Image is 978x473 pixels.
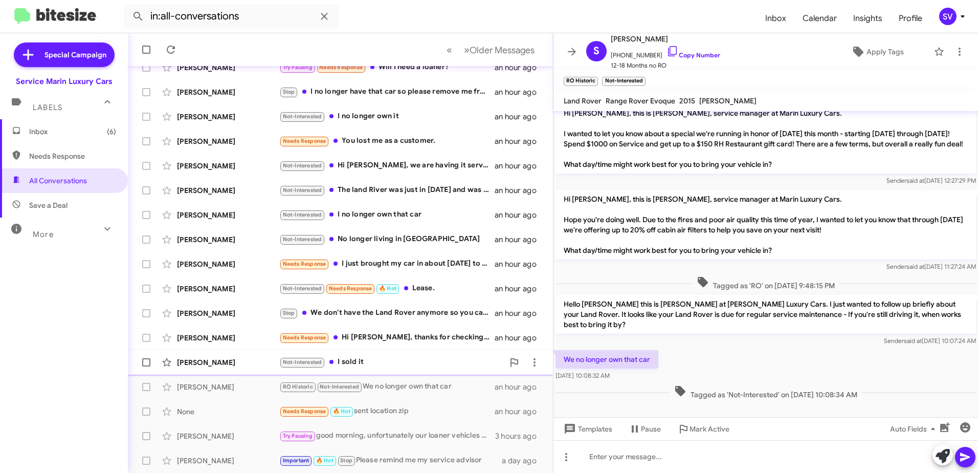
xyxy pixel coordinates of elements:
span: [PERSON_NAME] [611,33,720,45]
span: Not-Interested [283,285,322,292]
div: [PERSON_NAME] [177,456,279,466]
div: SV [939,8,957,25]
div: an hour ago [495,406,545,417]
span: Needs Response [319,64,363,71]
span: Try Pausing [283,64,313,71]
span: Needs Response [283,408,326,415]
span: Stop [283,89,295,95]
div: Hi [PERSON_NAME], thanks for checking in, the service reminder in the car has not been on yet, bu... [279,332,495,343]
span: Tagged as 'RO' on [DATE] 9:48:15 PM [693,276,839,291]
div: [PERSON_NAME] [177,161,279,171]
span: All Conversations [29,176,87,186]
a: Calendar [794,4,845,33]
span: Stop [283,310,295,316]
div: I no longer own it [279,111,495,122]
span: said at [906,263,924,270]
span: Important [283,457,309,464]
div: sent location zip [279,405,495,417]
button: SV [930,8,967,25]
span: Not-Interested [320,383,359,390]
nav: Page navigation example [441,39,541,60]
span: Save a Deal [29,200,68,210]
div: 3 hours ago [495,431,545,441]
div: No longer living in [GEOGRAPHIC_DATA] [279,233,495,245]
div: You lost me as a customer. [279,135,495,147]
span: More [33,230,54,239]
div: [PERSON_NAME] [177,87,279,97]
p: Hello [PERSON_NAME] this is [PERSON_NAME] at [PERSON_NAME] Luxury Cars. I just wanted to follow u... [555,295,976,334]
span: Needs Response [329,285,372,292]
span: Needs Response [283,138,326,144]
p: We no longer own that car [555,350,658,369]
span: Sender [DATE] 10:07:24 AM [884,337,976,345]
div: an hour ago [495,185,545,196]
div: [PERSON_NAME] [177,382,279,392]
span: Needs Response [29,151,116,161]
div: [PERSON_NAME] [177,112,279,122]
div: Service Marin Luxury Cars [16,76,113,87]
span: Stop [340,457,352,464]
div: an hour ago [495,210,545,220]
div: an hour ago [495,284,545,294]
button: Next [458,39,541,60]
small: RO Historic [564,77,598,86]
span: » [464,44,470,56]
p: Hi [PERSON_NAME], this is [PERSON_NAME], service manager at Marin Luxury Cars. Hope you're doing ... [555,190,976,260]
span: 12-18 Months no RO [611,60,720,71]
div: an hour ago [495,333,545,343]
div: Lease. [279,283,495,294]
span: Not-Interested [283,359,322,365]
span: Apply Tags [866,42,904,61]
span: Needs Response [283,261,326,267]
div: [PERSON_NAME] [177,210,279,220]
input: Search [124,4,339,29]
span: Inbox [29,126,116,137]
div: an hour ago [495,161,545,171]
a: Inbox [757,4,794,33]
div: [PERSON_NAME] [177,333,279,343]
div: [PERSON_NAME] [177,284,279,294]
span: 🔥 Hot [379,285,396,292]
button: Apply Tags [825,42,929,61]
div: We don't have the Land Rover anymore so you can remove or archive it from your records [279,307,495,319]
span: Not-Interested [283,113,322,120]
div: We no longer own that car [279,381,495,393]
div: Please remind me my service advisor [279,455,502,466]
button: Templates [553,420,620,438]
div: [PERSON_NAME] [177,259,279,269]
div: good morning, unfortunately our loaner vehicles are booked out until the [DATE]. The 6th and 13th... [279,430,495,442]
span: 🔥 Hot [333,408,350,415]
span: Tagged as 'Not-Interested' on [DATE] 10:08:34 AM [670,385,861,400]
a: Copy Number [666,51,720,59]
div: an hour ago [495,87,545,97]
span: Templates [562,420,612,438]
span: Needs Response [283,334,326,341]
span: RO Historic [283,383,313,390]
div: The land River was just in [DATE] and was serviced. [279,184,495,196]
button: Mark Active [669,420,738,438]
span: (6) [107,126,116,137]
a: Profile [891,4,930,33]
small: Not-Interested [602,77,645,86]
span: Sender [DATE] 11:27:24 AM [886,263,976,270]
span: [PERSON_NAME] [699,96,757,105]
span: Not-Interested [283,236,322,243]
span: Not-Interested [283,187,322,193]
span: Not-Interested [283,211,322,218]
div: Will I need a loaner? [279,61,495,73]
div: [PERSON_NAME] [177,308,279,318]
span: Labels [33,103,62,112]
button: Auto Fields [882,420,947,438]
div: an hour ago [495,234,545,245]
span: Land Rover [564,96,602,105]
div: an hour ago [495,308,545,318]
div: I no longer have that car so please remove me from your list thank you [279,86,495,98]
a: Insights [845,4,891,33]
span: 2015 [679,96,695,105]
a: Special Campaign [14,42,115,67]
span: 🔥 Hot [316,457,334,464]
